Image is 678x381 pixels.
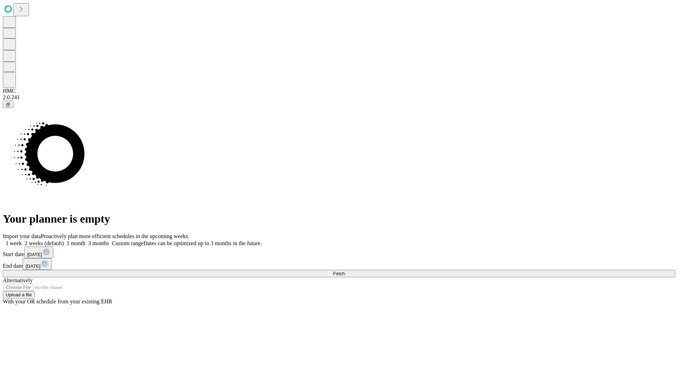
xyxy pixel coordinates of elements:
[3,258,675,270] div: End date
[3,101,13,108] button: @
[112,240,143,246] span: Custom range
[143,240,262,246] span: Dates can be optimized up to 3 months in the future.
[25,240,64,246] span: 2 weeks (default)
[3,233,41,239] span: Import your data
[6,240,22,246] span: 1 week
[3,270,675,277] button: Fetch
[25,264,40,269] span: [DATE]
[333,271,345,276] span: Fetch
[67,240,85,246] span: 1 month
[24,247,53,258] button: [DATE]
[41,233,189,239] span: Proactively plan more efficient schedules in the upcoming weeks.
[3,277,32,283] span: Alternatively
[3,298,112,304] span: With your OR schedule from your existing EHR
[3,291,35,298] button: Upload a file
[27,252,42,257] span: [DATE]
[3,88,675,94] div: HMC
[3,247,675,258] div: Start date
[3,212,675,225] h1: Your planner is empty
[23,258,52,270] button: [DATE]
[88,240,109,246] span: 3 months
[6,102,11,107] span: @
[3,94,675,101] div: 2.0.241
